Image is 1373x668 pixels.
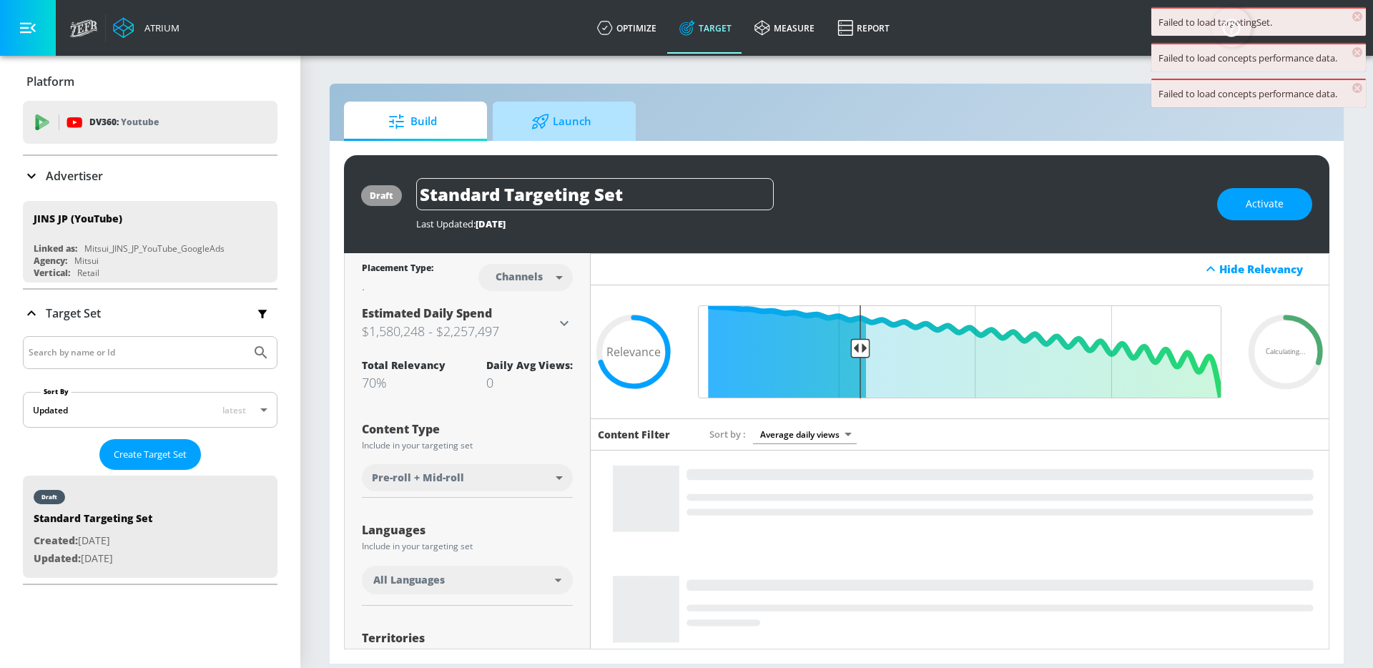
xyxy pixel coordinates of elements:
[753,425,857,444] div: Average daily views
[46,305,101,321] p: Target Set
[34,511,152,532] div: Standard Targeting Set
[41,493,57,501] div: draft
[1352,83,1362,93] span: ×
[34,255,67,267] div: Agency:
[77,267,99,279] div: Retail
[34,212,122,225] div: JINS JP (YouTube)
[362,441,573,450] div: Include in your targeting set
[362,262,433,277] div: Placement Type:
[507,104,616,139] span: Launch
[23,336,277,584] div: Target Set
[362,358,446,372] div: Total Relevancy
[34,551,81,565] span: Updated:
[586,2,668,54] a: optimize
[89,114,159,130] p: DV360:
[1352,11,1362,21] span: ×
[743,2,826,54] a: measure
[23,201,277,283] div: JINS JP (YouTube)Linked as:Mitsui_JINS_JP_YouTube_GoogleAdsAgency:MitsuiVertical:Retail
[362,321,556,341] h3: $1,580,248 - $2,257,497
[486,358,573,372] div: Daily Avg Views:
[358,104,467,139] span: Build
[1158,16,1359,29] div: Failed to load targetingSet.
[34,534,78,547] span: Created:
[1219,262,1321,276] div: Hide Relevancy
[23,101,277,144] div: DV360: Youtube
[139,21,179,34] div: Atrium
[362,566,573,594] div: All Languages
[114,446,187,463] span: Create Target Set
[362,305,492,321] span: Estimated Daily Spend
[373,573,445,587] span: All Languages
[23,470,277,584] nav: list of Target Set
[29,343,245,362] input: Search by name or Id
[84,242,225,255] div: Mitsui_JINS_JP_YouTube_GoogleAds
[668,2,743,54] a: Target
[34,550,152,568] p: [DATE]
[709,428,746,441] span: Sort by
[362,524,573,536] div: Languages
[26,74,74,89] p: Platform
[362,305,573,341] div: Estimated Daily Spend$1,580,248 - $2,257,497
[372,471,464,485] span: Pre-roll + Mid-roll
[34,267,70,279] div: Vertical:
[74,255,99,267] div: Mitsui
[598,428,670,441] h6: Content Filter
[41,387,72,396] label: Sort By
[121,114,159,129] p: Youtube
[34,532,152,550] p: [DATE]
[23,476,277,578] div: draftStandard Targeting SetCreated:[DATE]Updated:[DATE]
[1217,188,1312,220] button: Activate
[488,270,550,283] div: Channels
[113,17,179,39] a: Atrium
[370,190,393,202] div: draft
[362,632,573,644] div: Territories
[23,156,277,196] div: Advertiser
[606,346,661,358] span: Relevance
[1158,87,1359,100] div: Failed to load concepts performance data.
[416,217,1203,230] div: Last Updated:
[222,404,246,416] span: latest
[23,290,277,337] div: Target Set
[1246,195,1284,213] span: Activate
[362,542,573,551] div: Include in your targeting set
[362,374,446,391] div: 70%
[591,253,1329,285] div: Hide Relevancy
[486,374,573,391] div: 0
[362,423,573,435] div: Content Type
[1352,47,1362,57] span: ×
[1211,7,1251,47] button: Open Resource Center
[99,439,201,470] button: Create Target Set
[34,242,77,255] div: Linked as:
[46,168,103,184] p: Advertiser
[33,404,68,416] div: Updated
[476,217,506,230] span: [DATE]
[23,62,277,102] div: Platform
[1158,51,1359,64] div: Failed to load concepts performance data.
[1266,348,1306,355] span: Calculating...
[691,305,1229,398] input: Final Threshold
[826,2,901,54] a: Report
